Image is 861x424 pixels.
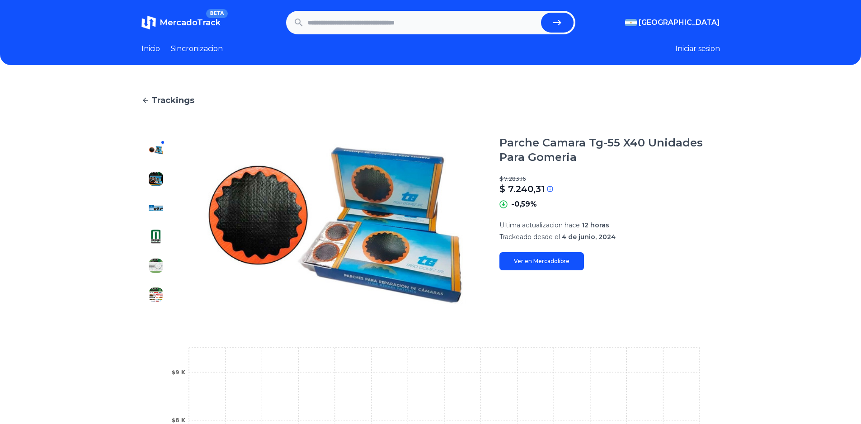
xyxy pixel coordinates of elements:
span: Ultima actualizacion hace [499,221,580,229]
img: Parche Camara Tg-55 X40 Unidades Para Gomeria [188,136,481,309]
p: $ 7.240,31 [499,183,545,195]
img: Parche Camara Tg-55 X40 Unidades Para Gomeria [149,172,163,186]
img: Argentina [625,19,637,26]
a: Ver en Mercadolibre [499,252,584,270]
img: Parche Camara Tg-55 X40 Unidades Para Gomeria [149,201,163,215]
tspan: $9 K [171,369,185,376]
a: Inicio [141,43,160,54]
button: Iniciar sesion [675,43,720,54]
span: 4 de junio, 2024 [562,233,616,241]
tspan: $8 K [171,417,185,424]
img: Parche Camara Tg-55 X40 Unidades Para Gomeria [149,230,163,244]
span: Trackings [151,94,194,107]
img: Parche Camara Tg-55 X40 Unidades Para Gomeria [149,287,163,302]
a: Trackings [141,94,720,107]
span: 12 horas [582,221,609,229]
span: MercadoTrack [160,18,221,28]
img: Parche Camara Tg-55 X40 Unidades Para Gomeria [149,143,163,157]
span: BETA [206,9,227,18]
h1: Parche Camara Tg-55 X40 Unidades Para Gomeria [499,136,720,165]
img: Parche Camara Tg-55 X40 Unidades Para Gomeria [149,259,163,273]
p: $ 7.283,16 [499,175,720,183]
a: Sincronizacion [171,43,223,54]
button: [GEOGRAPHIC_DATA] [625,17,720,28]
span: [GEOGRAPHIC_DATA] [639,17,720,28]
a: MercadoTrackBETA [141,15,221,30]
span: Trackeado desde el [499,233,560,241]
p: -0,59% [511,199,537,210]
img: MercadoTrack [141,15,156,30]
